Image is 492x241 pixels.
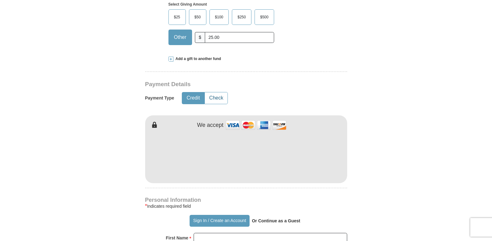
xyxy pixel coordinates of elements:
span: Add a gift to another fund [173,56,221,62]
strong: Select Giving Amount [168,2,207,7]
span: $100 [212,12,227,22]
button: Credit [182,92,204,104]
span: $500 [257,12,272,22]
img: credit cards accepted [225,118,287,132]
h5: Payment Type [145,95,174,101]
h3: Payment Details [145,81,304,88]
h4: We accept [197,122,223,129]
h4: Personal Information [145,197,347,202]
span: $250 [234,12,249,22]
span: Other [171,33,190,42]
span: $25 [171,12,183,22]
div: Indicates required field [145,202,347,210]
button: Sign In / Create an Account [190,215,250,227]
span: $50 [191,12,204,22]
button: Check [205,92,228,104]
input: Other Amount [205,32,274,43]
strong: Or Continue as a Guest [252,218,300,223]
span: $ [195,32,205,43]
